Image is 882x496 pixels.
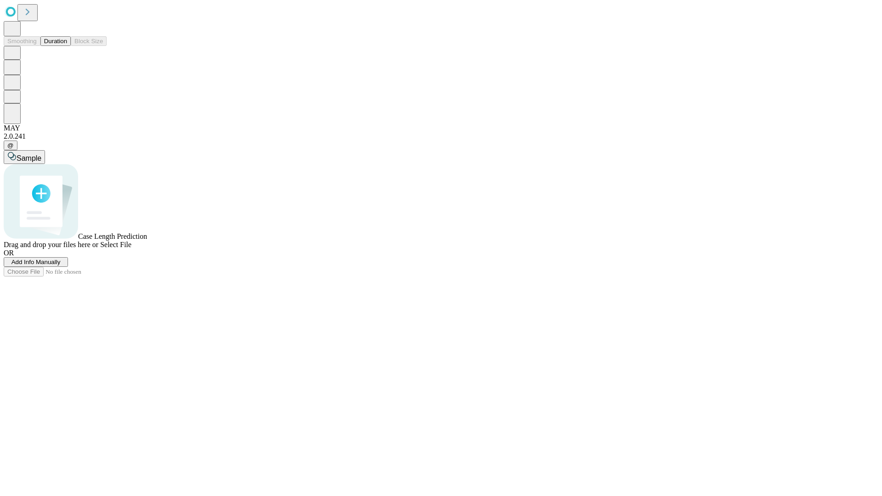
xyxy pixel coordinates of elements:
[78,232,147,240] span: Case Length Prediction
[4,150,45,164] button: Sample
[71,36,107,46] button: Block Size
[4,241,98,248] span: Drag and drop your files here or
[4,257,68,267] button: Add Info Manually
[11,259,61,265] span: Add Info Manually
[17,154,41,162] span: Sample
[4,132,878,141] div: 2.0.241
[4,36,40,46] button: Smoothing
[4,124,878,132] div: MAY
[7,142,14,149] span: @
[4,141,17,150] button: @
[4,249,14,257] span: OR
[40,36,71,46] button: Duration
[100,241,131,248] span: Select File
